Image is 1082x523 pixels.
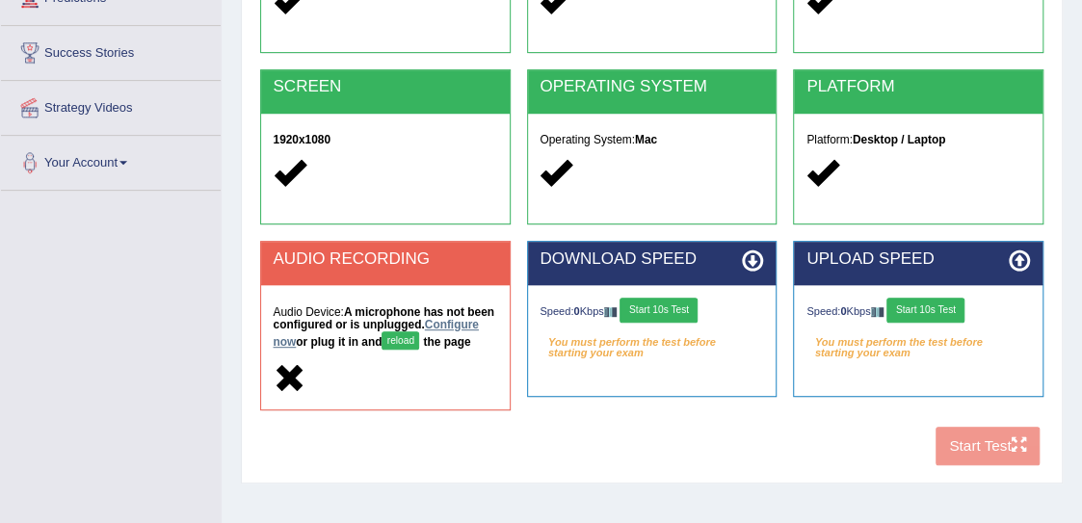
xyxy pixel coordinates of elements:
[540,298,763,327] div: Speed: Kbps
[620,298,698,323] button: Start 10s Test
[1,26,221,74] a: Success Stories
[273,306,496,353] h5: Audio Device:
[273,250,496,269] h2: AUDIO RECORDING
[273,305,494,349] strong: A microphone has not been configured or is unplugged. or plug it in and the page
[540,250,763,269] h2: DOWNLOAD SPEED
[635,133,657,146] strong: Mac
[806,134,1030,146] h5: Platform:
[382,331,419,350] button: reload
[540,134,763,146] h5: Operating System:
[273,318,478,349] a: Configure now
[604,307,618,316] img: ajax-loader-fb-connection.gif
[806,250,1030,269] h2: UPLOAD SPEED
[573,305,579,317] strong: 0
[886,298,964,323] button: Start 10s Test
[853,133,945,146] strong: Desktop / Laptop
[840,305,846,317] strong: 0
[540,78,763,96] h2: OPERATING SYSTEM
[273,78,496,96] h2: SCREEN
[1,136,221,184] a: Your Account
[1,81,221,129] a: Strategy Videos
[273,133,330,146] strong: 1920x1080
[540,330,763,355] em: You must perform the test before starting your exam
[806,78,1030,96] h2: PLATFORM
[871,307,884,316] img: ajax-loader-fb-connection.gif
[806,330,1030,355] em: You must perform the test before starting your exam
[806,298,1030,327] div: Speed: Kbps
